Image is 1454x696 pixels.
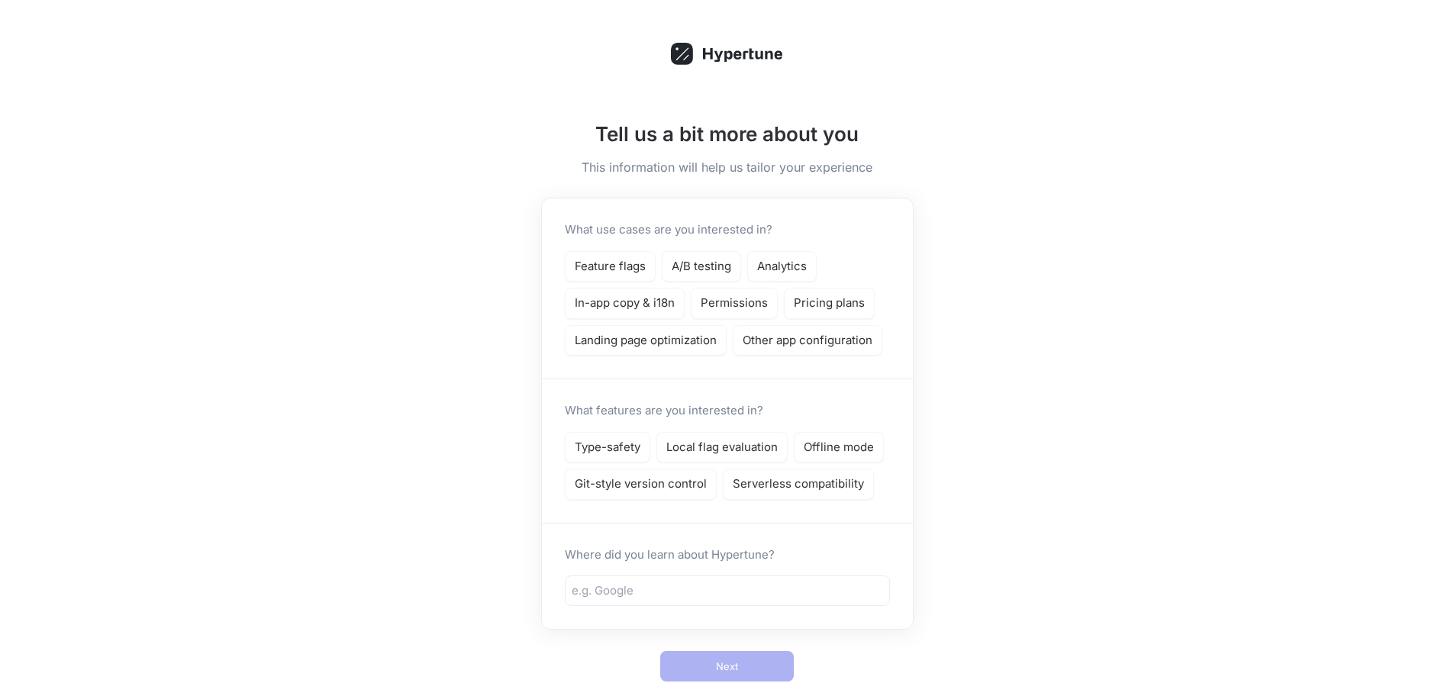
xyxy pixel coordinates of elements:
[672,258,731,275] p: A/B testing
[565,221,772,239] p: What use cases are you interested in?
[575,439,640,456] p: Type-safety
[757,258,807,275] p: Analytics
[572,582,883,600] input: e.g. Google
[541,158,914,176] h5: This information will help us tailor your experience
[743,332,872,350] p: Other app configuration
[575,332,717,350] p: Landing page optimization
[733,475,864,493] p: Serverless compatibility
[716,662,738,671] span: Next
[565,402,763,420] p: What features are you interested in?
[575,475,707,493] p: Git-style version control
[701,295,768,312] p: Permissions
[565,546,890,564] p: Where did you learn about Hypertune?
[575,258,646,275] p: Feature flags
[804,439,874,456] p: Offline mode
[575,295,675,312] p: In-app copy & i18n
[666,439,778,456] p: Local flag evaluation
[541,119,914,149] h1: Tell us a bit more about you
[794,295,865,312] p: Pricing plans
[660,651,794,681] button: Next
